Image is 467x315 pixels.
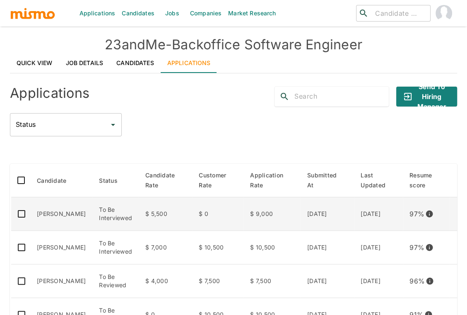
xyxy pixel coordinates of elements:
td: $ 7,500 [192,264,243,298]
td: $ 5,500 [139,197,192,231]
td: $ 0 [192,197,243,231]
button: Send to Hiring Manager [396,87,457,107]
td: [DATE] [301,231,354,264]
button: search [274,87,294,107]
input: Candidate search [372,7,427,19]
td: [PERSON_NAME] [30,264,92,298]
td: $ 9,000 [243,197,301,231]
td: [PERSON_NAME] [30,197,92,231]
p: 96 % [409,275,425,287]
td: [DATE] [301,197,354,231]
td: To Be Reviewed [92,264,139,298]
span: Customer Rate [199,170,237,190]
td: $ 4,000 [139,264,192,298]
h4: 23andMe - Backoffice Software Engineer [10,36,457,53]
svg: View resume score details [425,243,433,252]
span: Submitted At [307,170,347,190]
input: Search [294,90,388,103]
td: [DATE] [354,197,403,231]
td: To Be Interviewed [92,231,139,264]
td: $ 10,500 [243,231,301,264]
span: Last Updated [361,170,396,190]
td: [DATE] [354,231,403,264]
td: [PERSON_NAME] [30,231,92,264]
span: Candidate [37,176,77,186]
span: Candidate Rate [145,170,185,190]
svg: View resume score details [425,210,433,218]
p: 97 % [409,242,424,253]
span: Status [99,176,128,186]
button: Open [107,119,119,131]
td: $ 7,500 [243,264,301,298]
svg: View resume score details [426,277,434,285]
img: logo [10,7,55,19]
a: Quick View [10,53,59,73]
td: $ 7,000 [139,231,192,264]
a: Applications [161,53,217,73]
td: To Be Interviewed [92,197,139,231]
span: Application Rate [250,170,294,190]
h4: Applications [10,85,89,102]
img: Carmen Vilachá [436,5,452,22]
td: [DATE] [354,264,403,298]
span: Resume score [409,170,443,190]
td: [DATE] [301,264,354,298]
a: Candidates [110,53,161,73]
a: Job Details [59,53,110,73]
p: 97 % [409,208,424,220]
td: $ 10,500 [192,231,243,264]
